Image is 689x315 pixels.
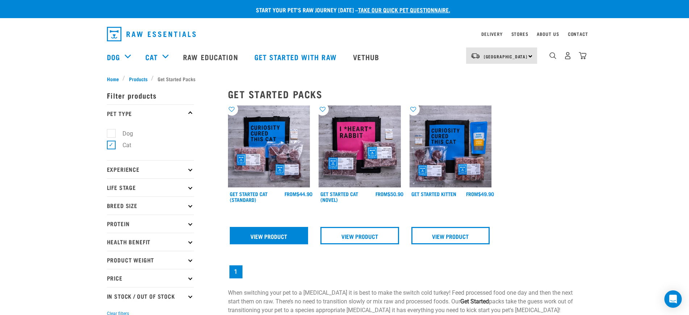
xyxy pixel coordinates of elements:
a: Vethub [346,42,389,71]
img: home-icon@2x.png [579,52,586,59]
span: [GEOGRAPHIC_DATA] [484,55,528,58]
a: Get Started Cat (Novel) [320,192,358,201]
img: Assortment Of Raw Essential Products For Cats Including, Pink And Black Tote Bag With "I *Heart* ... [319,105,401,188]
nav: dropdown navigation [101,24,588,44]
a: Cat [145,51,158,62]
a: Get Started Kitten [411,192,456,195]
label: Dog [111,129,136,138]
a: take our quick pet questionnaire. [358,8,450,11]
p: In Stock / Out Of Stock [107,287,194,305]
p: Pet Type [107,104,194,123]
a: View Product [230,227,308,244]
p: Experience [107,160,194,178]
a: Stores [511,33,528,35]
img: Raw Essentials Logo [107,27,196,41]
p: Filter products [107,86,194,104]
nav: breadcrumbs [107,75,582,83]
a: Delivery [481,33,502,35]
nav: pagination [228,264,582,280]
a: Get started with Raw [247,42,346,71]
div: $49.90 [466,191,494,197]
img: NSP Kitten Update [410,105,492,188]
img: home-icon-1@2x.png [549,52,556,59]
img: Assortment Of Raw Essential Products For Cats Including, Blue And Black Tote Bag With "Curiosity ... [228,105,310,188]
a: View Product [411,227,490,244]
a: Home [107,75,123,83]
a: Raw Education [176,42,247,71]
a: View Product [320,227,399,244]
a: Contact [568,33,588,35]
span: FROM [375,192,387,195]
span: FROM [285,192,296,195]
p: Protein [107,215,194,233]
a: Page 1 [229,265,242,278]
div: $50.90 [375,191,403,197]
label: Cat [111,141,134,150]
p: Product Weight [107,251,194,269]
img: van-moving.png [470,53,480,59]
span: Products [129,75,148,83]
img: user.png [564,52,572,59]
a: Dog [107,51,120,62]
span: FROM [466,192,478,195]
div: Open Intercom Messenger [664,290,682,308]
p: Breed Size [107,196,194,215]
p: Life Stage [107,178,194,196]
p: Health Benefit [107,233,194,251]
strong: Get Started [460,298,489,305]
h2: Get Started Packs [228,88,582,100]
p: Price [107,269,194,287]
a: About Us [537,33,559,35]
a: Products [125,75,151,83]
span: Home [107,75,119,83]
div: $44.90 [285,191,312,197]
a: Get Started Cat (Standard) [230,192,267,201]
